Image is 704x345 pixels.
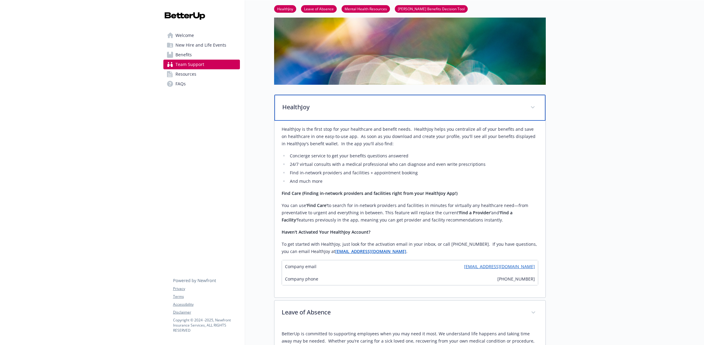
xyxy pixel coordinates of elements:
[175,40,226,50] span: New Hire and Life Events
[342,6,390,11] a: Mental Health Resources
[274,6,296,11] a: HealthJoy
[173,310,240,315] a: Disclaimer
[173,317,240,333] p: Copyright © 2024 - 2025 , Newfront Insurance Services, ALL RIGHTS RESERVED
[175,79,186,89] span: FAQs
[274,95,545,121] div: HealthJoy
[335,248,406,254] a: [EMAIL_ADDRESS][DOMAIN_NAME]
[282,190,457,196] strong: Find Care (Finding in-network providers and facilities right from your HealthJoy App!)
[285,276,318,282] span: Company phone
[163,60,240,69] a: Team Support
[175,50,192,60] span: Benefits
[173,294,240,299] a: Terms
[282,126,538,147] p: HealthJoy is the first stop for your healthcare and benefit needs. HealthJoy helps you centralize...
[458,210,491,215] strong: 'Find a Provider'
[175,60,204,69] span: Team Support
[282,103,523,112] p: HealthJoy
[497,276,535,282] span: [PHONE_NUMBER]
[301,6,337,11] a: Leave of Absence
[163,40,240,50] a: New Hire and Life Events
[163,69,240,79] a: Resources
[306,202,327,208] strong: 'Find Care'
[288,178,538,185] li: And much more
[282,229,370,235] strong: Haven't Activated Your HealthJoy Account?
[288,169,538,176] li: Find in-network providers and facilities + appointment booking
[175,31,194,40] span: Welcome
[163,79,240,89] a: FAQs
[288,152,538,159] li: Concierge service to get your benefits questions answered
[163,31,240,40] a: Welcome
[274,301,545,325] div: Leave of Absence
[282,308,524,317] p: Leave of Absence
[464,263,535,270] a: [EMAIL_ADDRESS][DOMAIN_NAME]
[175,69,196,79] span: Resources
[282,241,538,255] p: To get started with HealthJoy, just look for the activation email in your inbox, or call [PHONE_N...
[282,202,538,224] p: You can use to search for in-network providers and facilities in minutes for virtually any health...
[173,286,240,291] a: Privacy
[274,121,545,297] div: HealthJoy
[173,302,240,307] a: Accessibility
[288,161,538,168] li: 24/7 virtual consults with a medical professional who can diagnose and even write prescriptions
[163,50,240,60] a: Benefits
[285,263,316,270] span: Company email
[395,6,468,11] a: [PERSON_NAME] Benefits Decision Tool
